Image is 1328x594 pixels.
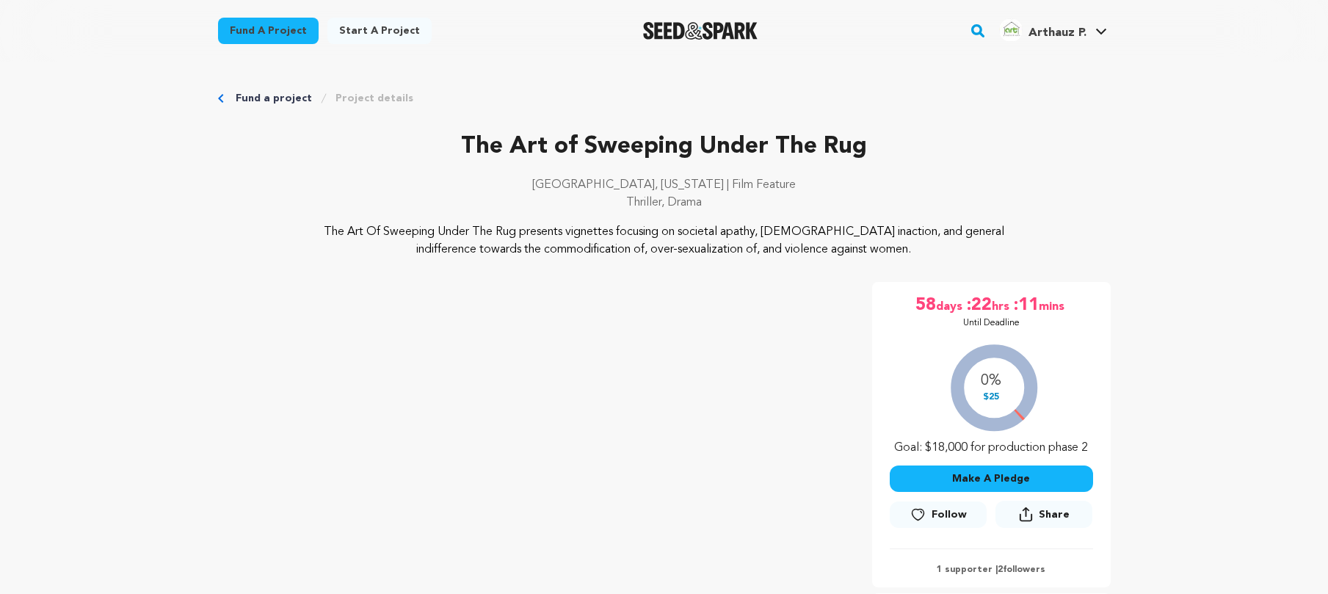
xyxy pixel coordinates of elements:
[335,91,413,106] a: Project details
[1012,294,1039,317] span: :11
[643,22,758,40] img: Seed&Spark Logo Dark Mode
[992,294,1012,317] span: hrs
[890,501,987,528] button: Follow
[1039,294,1067,317] span: mins
[327,18,432,44] a: Start a project
[996,15,1110,46] span: Arthauz P.'s Profile
[963,317,1020,329] p: Until Deadline
[218,18,319,44] a: Fund a project
[1039,507,1070,522] span: Share
[965,294,992,317] span: :22
[307,223,1021,258] p: The Art Of Sweeping Under The Rug presents vignettes focusing on societal apathy, [DEMOGRAPHIC_DA...
[995,501,1092,534] span: Share
[1028,27,1086,39] span: Arthauz P.
[998,565,1003,574] span: 2
[932,507,967,522] span: Follow
[643,22,758,40] a: Seed&Spark Homepage
[999,18,1086,42] div: Arthauz P.'s Profile
[890,466,1093,492] button: Make A Pledge
[218,129,1111,164] p: The Art of Sweeping Under The Rug
[890,564,1093,576] p: 1 supporter | followers
[936,294,965,317] span: days
[236,91,312,106] a: Fund a project
[995,501,1092,528] button: Share
[218,91,1111,106] div: Breadcrumb
[999,18,1023,42] img: Square%20Logo.jpg
[218,176,1111,194] p: [GEOGRAPHIC_DATA], [US_STATE] | Film Feature
[996,15,1110,42] a: Arthauz P.'s Profile
[915,294,936,317] span: 58
[218,194,1111,211] p: Thriller, Drama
